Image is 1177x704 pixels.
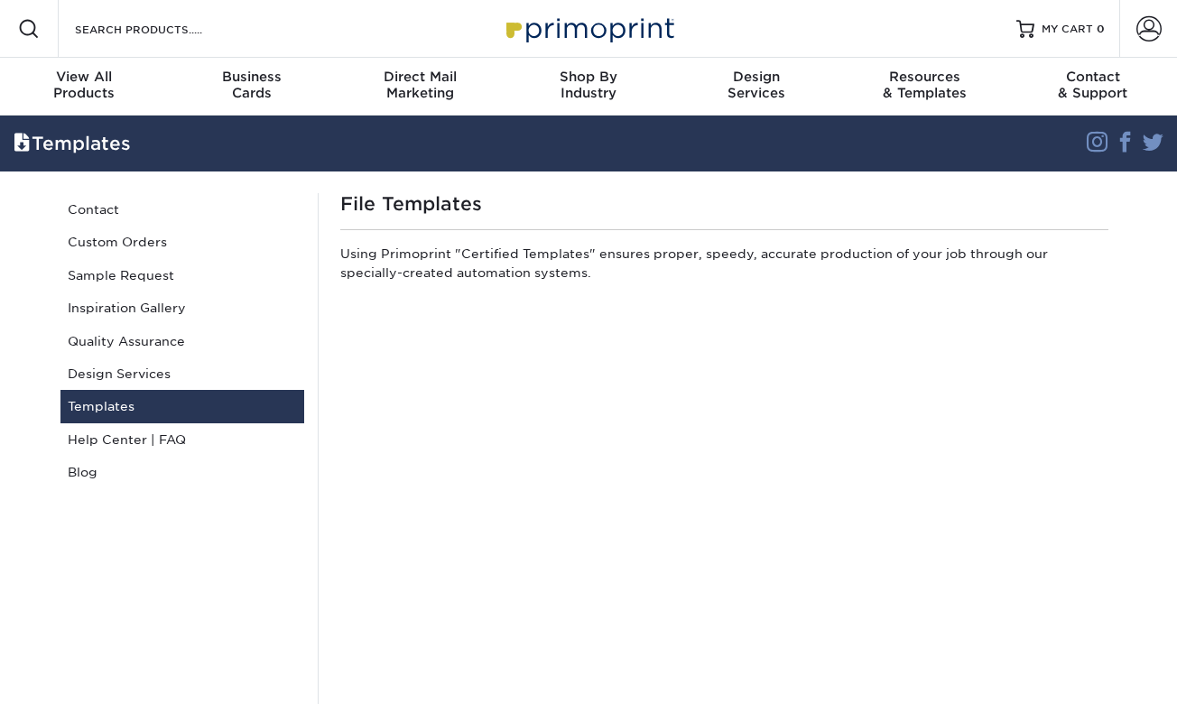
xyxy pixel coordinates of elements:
a: Custom Orders [60,226,304,258]
a: Contact& Support [1009,58,1177,116]
div: Industry [505,69,672,101]
a: Shop ByIndustry [505,58,672,116]
a: Contact [60,193,304,226]
p: Using Primoprint "Certified Templates" ensures proper, speedy, accurate production of your job th... [340,245,1108,289]
a: Templates [60,390,304,422]
span: Direct Mail [337,69,505,85]
a: DesignServices [672,58,840,116]
span: Business [168,69,336,85]
a: Help Center | FAQ [60,423,304,456]
img: Primoprint [498,9,679,48]
span: 0 [1097,23,1105,35]
a: Sample Request [60,259,304,292]
span: Contact [1009,69,1177,85]
a: Resources& Templates [840,58,1008,116]
div: Services [672,69,840,101]
span: Shop By [505,69,672,85]
a: Design Services [60,357,304,390]
a: BusinessCards [168,58,336,116]
input: SEARCH PRODUCTS..... [73,18,249,40]
div: & Support [1009,69,1177,101]
span: Resources [840,69,1008,85]
a: Blog [60,456,304,488]
div: Cards [168,69,336,101]
span: Design [672,69,840,85]
h1: File Templates [340,193,1108,215]
a: Inspiration Gallery [60,292,304,324]
div: & Templates [840,69,1008,101]
span: MY CART [1042,22,1093,37]
div: Marketing [337,69,505,101]
a: Direct MailMarketing [337,58,505,116]
a: Quality Assurance [60,325,304,357]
